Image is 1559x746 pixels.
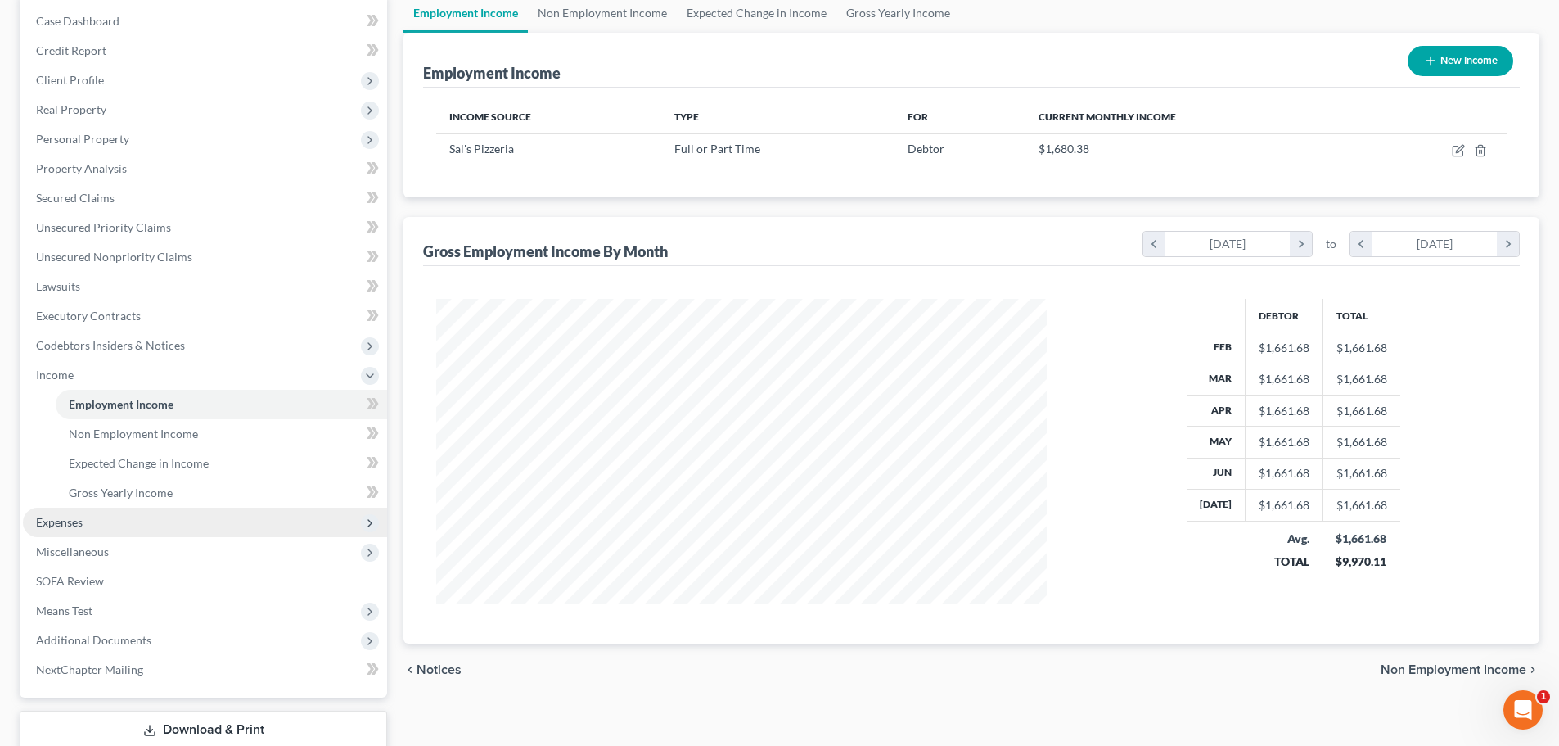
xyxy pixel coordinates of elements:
span: Gross Yearly Income [69,486,173,500]
a: Property Analysis [23,154,387,183]
span: Case Dashboard [36,14,119,28]
span: Miscellaneous [36,545,109,558]
a: Executory Contracts [23,301,387,331]
span: NextChapter Mailing [36,662,143,676]
td: $1,661.68 [1322,364,1400,395]
td: $1,661.68 [1322,395,1400,426]
a: Unsecured Priority Claims [23,213,387,242]
a: Lawsuits [23,272,387,301]
th: May [1187,427,1246,458]
i: chevron_right [1497,232,1519,256]
span: 1 [1537,690,1550,703]
th: [DATE] [1187,490,1246,521]
th: Mar [1187,364,1246,395]
div: $1,661.68 [1259,497,1309,513]
button: Non Employment Income chevron_right [1381,663,1539,676]
td: $1,661.68 [1322,427,1400,458]
span: Personal Property [36,132,129,146]
th: Total [1322,299,1400,332]
a: NextChapter Mailing [23,655,387,685]
td: $1,661.68 [1322,458,1400,489]
span: Sal's Pizzeria [449,142,514,156]
div: [DATE] [1372,232,1498,256]
span: Property Analysis [36,161,127,175]
div: $1,661.68 [1259,403,1309,419]
a: SOFA Review [23,567,387,596]
a: Expected Change in Income [56,449,387,478]
span: Expenses [36,515,83,529]
span: Debtor [908,142,944,156]
div: Gross Employment Income By Month [423,242,668,261]
span: Current Monthly Income [1039,111,1176,123]
span: Non Employment Income [1381,663,1526,676]
td: $1,661.68 [1322,490,1400,521]
div: $1,661.68 [1259,434,1309,450]
div: $1,661.68 [1259,465,1309,482]
span: Income Source [449,111,531,123]
i: chevron_left [1143,232,1165,256]
div: $1,661.68 [1259,340,1309,356]
span: Credit Report [36,43,106,57]
td: $1,661.68 [1322,332,1400,364]
a: Gross Yearly Income [56,478,387,508]
th: Apr [1187,395,1246,426]
a: Non Employment Income [56,419,387,449]
span: Real Property [36,102,106,116]
i: chevron_left [1350,232,1372,256]
i: chevron_right [1526,663,1539,676]
a: Employment Income [56,390,387,419]
div: Avg. [1258,531,1309,547]
span: $1,680.38 [1039,142,1089,156]
span: Means Test [36,604,92,617]
a: Credit Report [23,36,387,66]
span: Non Employment Income [69,427,198,441]
div: TOTAL [1258,554,1309,570]
span: Executory Contracts [36,309,141,323]
span: Secured Claims [36,191,115,205]
span: Codebtors Insiders & Notices [36,338,185,352]
span: Full or Part Time [674,142,760,156]
span: Income [36,368,74,382]
a: Case Dashboard [23,7,387,36]
span: Lawsuits [36,279,80,293]
button: New Income [1408,46,1513,76]
span: Expected Change in Income [69,456,209,470]
a: Unsecured Nonpriority Claims [23,242,387,272]
div: Employment Income [423,63,561,83]
span: Employment Income [69,397,173,411]
i: chevron_left [403,663,417,676]
span: SOFA Review [36,574,104,588]
th: Feb [1187,332,1246,364]
i: chevron_right [1290,232,1312,256]
a: Secured Claims [23,183,387,213]
div: $9,970.11 [1336,554,1387,570]
iframe: Intercom live chat [1503,690,1543,730]
th: Debtor [1245,299,1322,332]
div: $1,661.68 [1336,531,1387,547]
span: Unsecured Priority Claims [36,220,171,234]
th: Jun [1187,458,1246,489]
span: Client Profile [36,73,104,87]
div: $1,661.68 [1259,371,1309,387]
span: Additional Documents [36,633,151,647]
span: For [908,111,928,123]
span: Notices [417,663,462,676]
span: Unsecured Nonpriority Claims [36,250,192,264]
span: Type [674,111,699,123]
div: [DATE] [1165,232,1291,256]
button: chevron_left Notices [403,663,462,676]
span: to [1326,236,1336,252]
